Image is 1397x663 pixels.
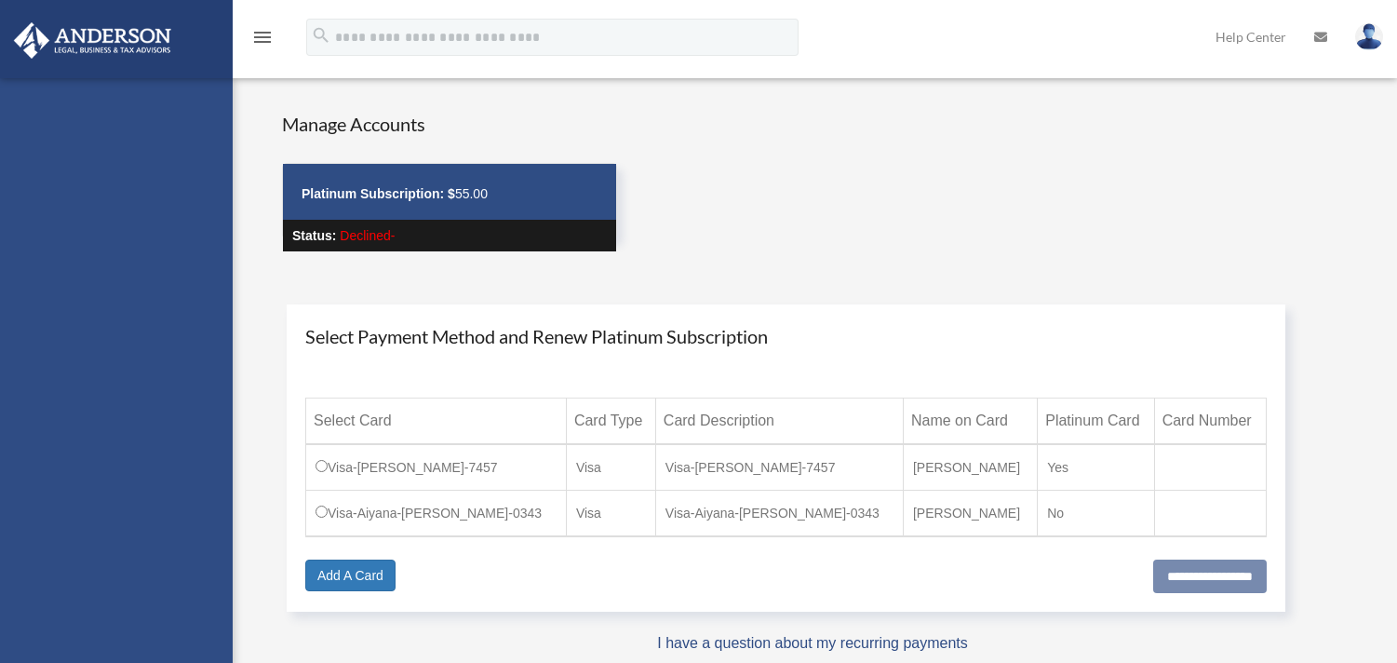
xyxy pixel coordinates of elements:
a: Add A Card [305,560,396,591]
td: Visa-[PERSON_NAME]-7457 [655,444,903,491]
td: No [1038,490,1154,536]
td: Visa [566,490,655,536]
a: menu [251,33,274,48]
i: search [311,25,331,46]
td: Visa-[PERSON_NAME]-7457 [306,444,567,491]
th: Select Card [306,398,567,444]
th: Card Description [655,398,903,444]
strong: Platinum Subscription: $ [302,186,455,201]
th: Card Type [566,398,655,444]
th: Name on Card [903,398,1037,444]
td: Visa-Aiyana-[PERSON_NAME]-0343 [655,490,903,536]
td: [PERSON_NAME] [903,444,1037,491]
i: menu [251,26,274,48]
strong: Status: [292,228,336,243]
h4: Select Payment Method and Renew Platinum Subscription [305,323,1267,349]
img: Anderson Advisors Platinum Portal [8,22,177,59]
a: I have a question about my recurring payments [657,635,968,651]
h4: Manage Accounts [282,111,617,137]
img: User Pic [1355,23,1383,50]
p: 55.00 [302,183,598,206]
span: Declined- [340,228,395,243]
td: [PERSON_NAME] [903,490,1037,536]
td: Visa-Aiyana-[PERSON_NAME]-0343 [306,490,567,536]
th: Platinum Card [1038,398,1154,444]
td: Yes [1038,444,1154,491]
td: Visa [566,444,655,491]
th: Card Number [1154,398,1266,444]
